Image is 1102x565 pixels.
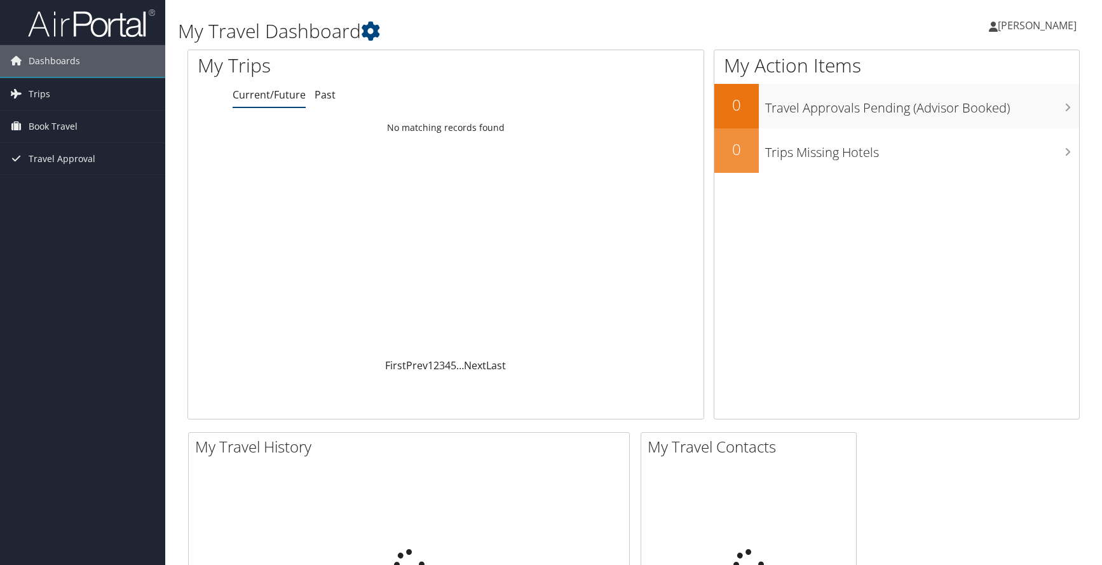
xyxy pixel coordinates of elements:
h2: 0 [714,139,759,160]
h1: My Action Items [714,52,1079,79]
a: 0Travel Approvals Pending (Advisor Booked) [714,84,1079,128]
a: [PERSON_NAME] [989,6,1089,44]
a: 1 [428,358,433,372]
a: Current/Future [233,88,306,102]
h1: My Travel Dashboard [178,18,786,44]
h1: My Trips [198,52,479,79]
a: 5 [451,358,456,372]
a: Last [486,358,506,372]
a: Next [464,358,486,372]
a: 0Trips Missing Hotels [714,128,1079,173]
span: Trips [29,78,50,110]
h2: 0 [714,94,759,116]
td: No matching records found [188,116,704,139]
h2: My Travel Contacts [648,436,856,458]
a: 4 [445,358,451,372]
a: Prev [406,358,428,372]
a: 3 [439,358,445,372]
h2: My Travel History [195,436,629,458]
span: … [456,358,464,372]
h3: Travel Approvals Pending (Advisor Booked) [765,93,1079,117]
span: Travel Approval [29,143,95,175]
img: airportal-logo.png [28,8,155,38]
a: 2 [433,358,439,372]
a: Past [315,88,336,102]
span: Dashboards [29,45,80,77]
span: Book Travel [29,111,78,142]
span: [PERSON_NAME] [998,18,1077,32]
h3: Trips Missing Hotels [765,137,1079,161]
a: First [385,358,406,372]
